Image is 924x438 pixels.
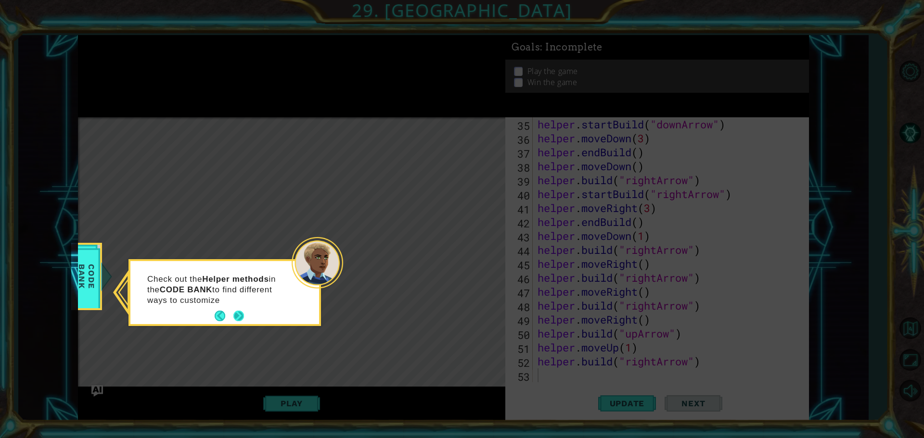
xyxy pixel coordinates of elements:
button: Next [233,311,244,321]
strong: Helper methods [202,275,269,284]
strong: CODE BANK [160,285,212,294]
span: Code Bank [74,249,99,304]
button: Back [215,311,233,321]
p: Check out the in the to find different ways to customize [147,274,291,306]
